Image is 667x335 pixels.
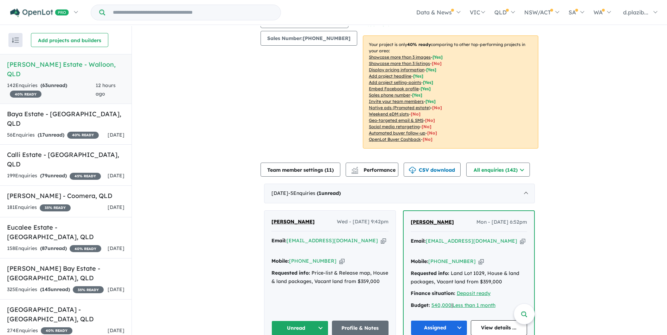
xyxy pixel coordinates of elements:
u: Add project selling-points [369,80,421,85]
span: Performance [352,167,396,173]
span: - 5 Enquir ies [288,190,341,196]
span: [ Yes ] [432,54,443,60]
span: [ Yes ] [421,86,431,91]
span: d.plazib... [623,9,648,16]
span: Wed - [DATE] 9:42pm [337,218,389,226]
span: [No] [432,105,442,110]
span: 63 [42,82,48,88]
div: 142 Enquir ies [7,81,96,98]
span: 40 % READY [70,245,101,252]
span: [No] [411,111,421,117]
u: Automated buyer follow-up [369,130,425,136]
strong: ( unread) [317,190,341,196]
strong: ( unread) [40,286,70,293]
strong: ( unread) [40,245,67,251]
h5: Calli Estate - [GEOGRAPHIC_DATA] , QLD [7,150,124,169]
a: [PHONE_NUMBER] [289,258,336,264]
span: Mon - [DATE] 6:52pm [476,218,527,226]
span: 145 [42,286,51,293]
a: Less than 1 month [453,302,495,308]
span: 17 [39,132,45,138]
h5: [PERSON_NAME] Bay Estate - [GEOGRAPHIC_DATA] , QLD [7,264,124,283]
div: 274 Enquir ies [7,327,72,335]
button: Sales Number:[PHONE_NUMBER] [261,31,357,46]
span: [DATE] [108,204,124,210]
h5: [PERSON_NAME] Estate - Walloon , QLD [7,60,124,79]
u: Social media retargeting [369,124,420,129]
span: 40 % READY [10,91,41,98]
div: 158 Enquir ies [7,244,101,253]
button: Copy [479,258,484,265]
button: Team member settings (11) [261,163,340,177]
span: [PERSON_NAME] [411,219,454,225]
span: 87 [42,245,47,251]
strong: Budget: [411,302,430,308]
span: [No] [427,130,437,136]
span: 12 hours ago [96,82,116,97]
button: All enquiries (142) [466,163,530,177]
h5: [GEOGRAPHIC_DATA] - [GEOGRAPHIC_DATA] , QLD [7,305,124,324]
a: Deposit ready [457,290,490,296]
span: [ Yes ] [423,80,433,85]
button: CSV download [404,163,461,177]
h5: Eucalee Estate - [GEOGRAPHIC_DATA] , QLD [7,223,124,242]
div: [DATE] [264,184,535,203]
span: 35 % READY [40,204,71,211]
span: [DATE] [108,286,124,293]
span: [DATE] [108,172,124,179]
u: Add project headline [369,73,411,79]
a: [EMAIL_ADDRESS][DOMAIN_NAME] [287,237,378,244]
strong: Email: [411,238,426,244]
input: Try estate name, suburb, builder or developer [107,5,279,20]
span: [No] [422,124,431,129]
span: [ Yes ] [426,67,436,72]
button: Copy [381,237,386,244]
span: 79 [42,172,47,179]
span: 1 [319,190,321,196]
u: Native ads (Promoted estate) [369,105,430,110]
div: Land Lot 1029, House & land packages, Vacant land from $359,000 [411,269,527,286]
span: [DATE] [108,245,124,251]
u: Display pricing information [369,67,424,72]
img: sort.svg [12,38,19,43]
a: [EMAIL_ADDRESS][DOMAIN_NAME] [426,238,517,244]
img: line-chart.svg [352,167,358,171]
span: 35 % READY [73,286,104,293]
div: Price-list & Release map, House & land packages, Vacant land from $359,000 [271,269,389,286]
h5: [PERSON_NAME] - Coomera , QLD [7,191,124,201]
b: 40 % ready [407,42,431,47]
strong: ( unread) [40,172,67,179]
span: 40 % READY [67,132,99,139]
a: [PHONE_NUMBER] [428,258,476,264]
img: bar-chart.svg [351,169,358,173]
img: download icon [409,167,416,174]
button: Copy [339,257,345,265]
u: Showcase more than 3 images [369,54,431,60]
h5: Baya Estate - [GEOGRAPHIC_DATA] , QLD [7,109,124,128]
u: Weekend eDM slots [369,111,409,117]
u: 540,000 [431,302,451,308]
u: Embed Facebook profile [369,86,419,91]
strong: Finance situation: [411,290,455,296]
u: Geo-targeted email & SMS [369,118,423,123]
button: Copy [520,237,525,245]
img: Openlot PRO Logo White [10,8,69,17]
button: Add projects and builders [31,33,108,47]
span: 45 % READY [70,173,101,180]
u: OpenLot Buyer Cashback [369,137,421,142]
strong: Email: [271,237,287,244]
span: [ Yes ] [413,73,423,79]
span: [ Yes ] [412,92,422,98]
p: Your project is only comparing to other top-performing projects in your area: - - - - - - - - - -... [363,35,538,149]
u: Invite your team members [369,99,424,104]
strong: ( unread) [40,82,67,88]
span: [DATE] [108,132,124,138]
span: [No] [425,118,435,123]
div: 325 Enquir ies [7,285,104,294]
span: [PERSON_NAME] [271,218,315,225]
a: [PERSON_NAME] [271,218,315,226]
span: 11 [326,167,332,173]
strong: Requested info: [271,270,310,276]
span: [DATE] [108,327,124,334]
